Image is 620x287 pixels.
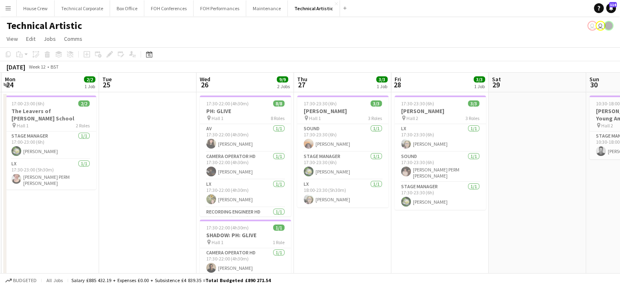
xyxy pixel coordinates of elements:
span: Fri [395,76,401,83]
span: Thu [297,76,307,83]
app-card-role: Recording Engineer HD1/117:30-22:00 (4h30m) [200,207,291,235]
button: Maintenance [246,0,288,16]
a: Jobs [40,33,59,44]
span: Week 12 [27,64,47,70]
span: 29 [491,80,501,89]
span: Sun [589,76,599,83]
span: 17:30-22:00 (4h30m) [206,225,249,231]
app-card-role: LX1/118:00-23:30 (5h30m)[PERSON_NAME] [297,180,388,207]
span: Comms [64,35,82,42]
button: Technical Corporate [55,0,110,16]
app-card-role: Stage Manager1/117:00-23:00 (6h)[PERSON_NAME] [5,131,96,159]
button: Box Office [110,0,144,16]
app-card-role: LX1/117:30-22:00 (4h30m)[PERSON_NAME] [200,180,291,207]
span: 17:30-22:00 (4h30m) [206,100,249,107]
a: Comms [61,33,86,44]
app-job-card: 17:30-23:30 (6h)3/3[PERSON_NAME] Hall 23 RolesLX1/117:30-23:30 (6h)[PERSON_NAME]Sound1/117:30-23:... [395,96,486,210]
div: BST [51,64,59,70]
div: 1 Job [377,83,387,89]
app-card-role: Camera Operator HD1/117:30-22:00 (4h30m)[PERSON_NAME] [200,248,291,276]
app-user-avatar: Gloria Hamlyn [587,21,597,31]
span: Jobs [44,35,56,42]
h1: Technical Artistic [7,20,82,32]
span: 3 Roles [368,115,382,121]
app-job-card: 17:30-22:00 (4h30m)8/8PH: GLIVE Hall 18 RolesAV1/117:30-22:00 (4h30m)[PERSON_NAME]Camera Operator... [200,96,291,216]
div: 1 Job [84,83,95,89]
span: Hall 1 [309,115,321,121]
div: 2 Jobs [277,83,290,89]
h3: The Leavers of [PERSON_NAME] School [5,107,96,122]
app-card-role: Camera Operator HD1/117:30-22:00 (4h30m)[PERSON_NAME] [200,152,291,180]
span: 3/3 [371,100,382,107]
button: FOH Performances [194,0,246,16]
app-job-card: 17:30-23:30 (6h)3/3[PERSON_NAME] Hall 13 RolesSound1/117:30-23:30 (6h)[PERSON_NAME]Stage Manager1... [297,96,388,207]
h3: SHADOW: PH: GLIVE [200,231,291,239]
span: 1 Role [273,239,285,245]
h3: [PERSON_NAME] [395,107,486,115]
button: FOH Conferences [144,0,194,16]
a: View [3,33,21,44]
div: [DATE] [7,63,25,71]
span: 27 [296,80,307,89]
span: Budgeted [13,278,37,283]
app-card-role: Stage Manager1/117:30-23:30 (6h)[PERSON_NAME] [297,152,388,180]
span: Edit [26,35,35,42]
span: 30 [588,80,599,89]
a: Edit [23,33,39,44]
span: 1/1 [273,225,285,231]
app-user-avatar: Abby Hubbard [596,21,605,31]
span: 114 [609,2,617,7]
button: House Crew [17,0,55,16]
h3: PH: GLIVE [200,107,291,115]
span: 26 [199,80,210,89]
span: 28 [393,80,401,89]
a: 114 [606,3,616,13]
span: 3/3 [468,100,479,107]
span: 3/3 [474,76,485,82]
button: Budgeted [4,276,38,285]
app-card-role: LX1/117:30-23:00 (5h30m)[PERSON_NAME] PERM [PERSON_NAME] [5,159,96,189]
span: Wed [200,76,210,83]
app-job-card: 17:30-22:00 (4h30m)1/1SHADOW: PH: GLIVE Hall 11 RoleCamera Operator HD1/117:30-22:00 (4h30m)[PERS... [200,220,291,276]
div: Salary £885 432.19 + Expenses £0.00 + Subsistence £4 839.35 = [71,277,271,283]
app-card-role: Sound1/117:30-23:30 (6h)[PERSON_NAME] PERM [PERSON_NAME] [395,152,486,182]
span: 3 Roles [466,115,479,121]
span: Hall 1 [212,239,223,245]
app-card-role: LX1/117:30-23:30 (6h)[PERSON_NAME] [395,124,486,152]
span: Tue [102,76,112,83]
span: 17:00-23:00 (6h) [11,100,44,107]
app-user-avatar: Gabrielle Barr [604,21,613,31]
button: Technical Artistic [288,0,340,16]
div: 1 Job [474,83,485,89]
app-card-role: Stage Manager1/117:30-23:30 (6h)[PERSON_NAME] [395,182,486,210]
app-job-card: 17:00-23:00 (6h)2/2The Leavers of [PERSON_NAME] School Hall 12 RolesStage Manager1/117:00-23:00 (... [5,96,96,189]
span: 25 [101,80,112,89]
span: 17:30-23:30 (6h) [304,100,337,107]
span: Hall 1 [212,115,223,121]
span: All jobs [45,277,64,283]
span: 9/9 [277,76,288,82]
span: Sat [492,76,501,83]
span: 8 Roles [271,115,285,121]
span: Total Budgeted £890 271.54 [205,277,271,283]
span: 2/2 [84,76,95,82]
span: View [7,35,18,42]
app-card-role: AV1/117:30-22:00 (4h30m)[PERSON_NAME] [200,124,291,152]
span: 3/3 [376,76,388,82]
span: 2 Roles [76,122,90,129]
h3: [PERSON_NAME] [297,107,388,115]
span: 8/8 [273,100,285,107]
span: Hall 2 [406,115,418,121]
span: 2/2 [78,100,90,107]
app-card-role: Sound1/117:30-23:30 (6h)[PERSON_NAME] [297,124,388,152]
span: Mon [5,76,15,83]
span: Hall 2 [601,122,613,129]
span: 17:30-23:30 (6h) [401,100,434,107]
span: Hall 1 [17,122,29,129]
